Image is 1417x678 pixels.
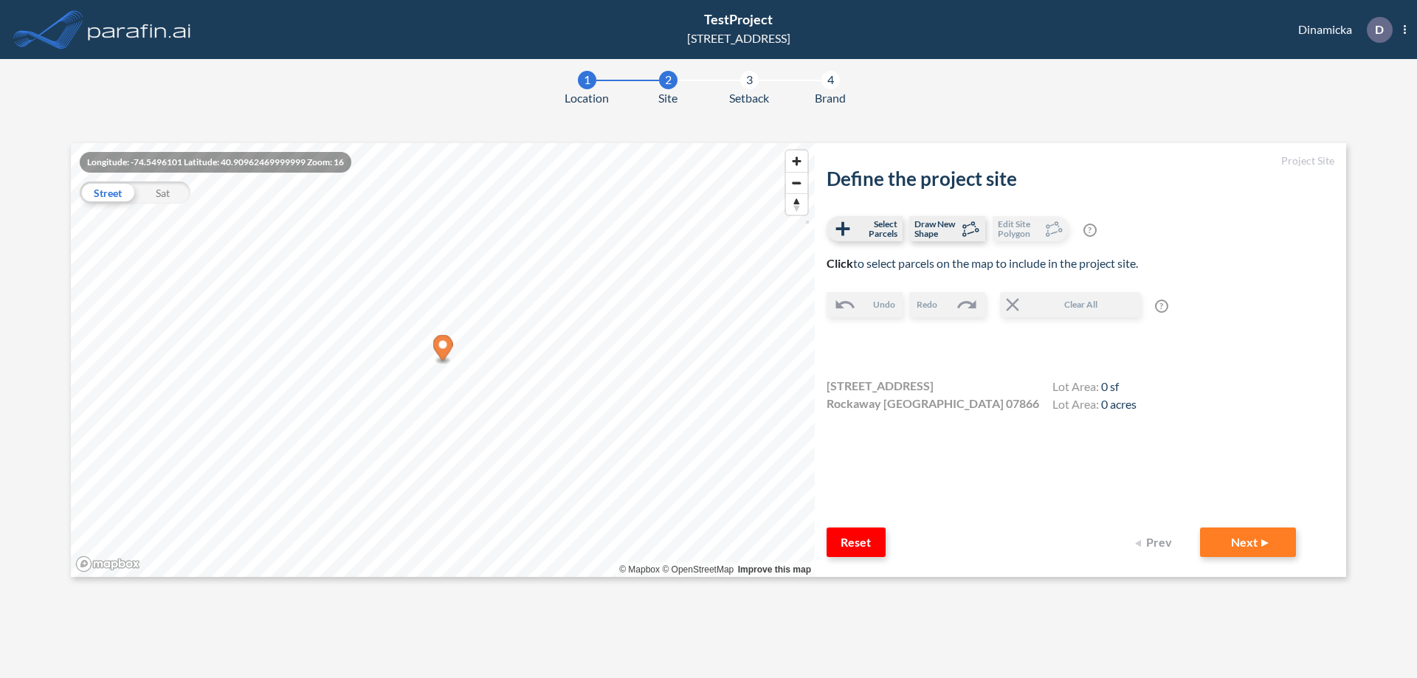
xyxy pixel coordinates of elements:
canvas: Map [71,143,815,577]
span: Brand [815,89,846,107]
button: Zoom out [786,172,807,193]
img: logo [85,15,194,44]
div: 1 [578,71,596,89]
span: Rockaway [GEOGRAPHIC_DATA] 07866 [827,395,1039,412]
h4: Lot Area: [1052,397,1137,415]
div: 4 [821,71,840,89]
span: Site [658,89,678,107]
div: Dinamicka [1276,17,1406,43]
h4: Lot Area: [1052,379,1137,397]
button: Clear All [1000,292,1140,317]
button: Undo [827,292,903,317]
a: Mapbox [619,564,660,575]
span: to select parcels on the map to include in the project site. [827,256,1138,270]
div: 2 [659,71,678,89]
span: Setback [729,89,769,107]
span: 0 acres [1101,397,1137,411]
span: Undo [873,298,895,311]
span: Reset bearing to north [786,194,807,215]
h2: Define the project site [827,167,1334,190]
span: TestProject [704,11,773,27]
a: Improve this map [738,564,811,575]
div: Longitude: -74.5496101 Latitude: 40.90962469999999 Zoom: 16 [80,152,351,173]
button: Reset [827,527,886,557]
a: Mapbox homepage [75,556,140,573]
div: Street [80,181,135,204]
span: Zoom out [786,173,807,193]
span: ? [1083,224,1097,237]
button: Zoom in [786,151,807,172]
div: [STREET_ADDRESS] [687,30,790,47]
span: Clear All [1024,298,1139,311]
span: Select Parcels [854,219,897,238]
div: Map marker [433,335,453,365]
div: 3 [740,71,759,89]
p: D [1375,23,1384,36]
button: Prev [1126,527,1185,557]
button: Next [1200,527,1296,557]
a: OpenStreetMap [662,564,734,575]
span: [STREET_ADDRESS] [827,377,934,395]
span: ? [1155,300,1168,313]
span: Edit Site Polygon [998,219,1041,238]
span: Draw New Shape [914,219,958,238]
h5: Project Site [827,155,1334,167]
span: Redo [917,298,937,311]
span: 0 sf [1101,379,1119,393]
button: Reset bearing to north [786,193,807,215]
button: Redo [909,292,985,317]
span: Location [565,89,609,107]
div: Sat [135,181,190,204]
b: Click [827,256,853,270]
